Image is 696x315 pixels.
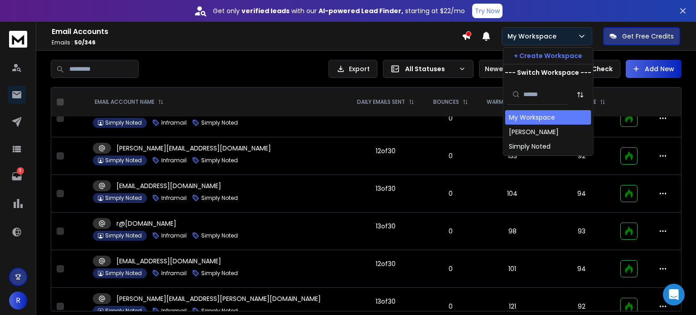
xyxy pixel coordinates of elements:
[201,194,238,202] p: Simply Noted
[477,175,548,213] td: 104
[548,175,615,213] td: 94
[477,213,548,250] td: 98
[430,227,472,236] p: 0
[509,127,559,136] div: [PERSON_NAME]
[507,32,560,41] p: My Workspace
[52,26,462,37] h1: Email Accounts
[116,219,176,228] p: r@[DOMAIN_NAME]
[430,189,472,198] p: 0
[9,291,27,310] button: R
[475,6,500,15] p: Try Now
[116,144,271,153] p: [PERSON_NAME][EMAIL_ADDRESS][DOMAIN_NAME]
[161,157,187,164] p: Inframail
[161,270,187,277] p: Inframail
[201,307,238,315] p: Simply Noted
[329,60,377,78] button: Export
[161,307,187,315] p: Inframail
[242,6,290,15] strong: verified leads
[213,6,465,15] p: Get only with our starting at $22/mo
[376,146,396,155] div: 12 of 30
[116,294,321,303] p: [PERSON_NAME][EMAIL_ADDRESS][PERSON_NAME][DOMAIN_NAME]
[430,302,472,311] p: 0
[514,51,582,60] p: + Create Workspace
[505,68,591,77] p: --- Switch Workspace ---
[603,27,680,45] button: Get Free Credits
[626,60,681,78] button: Add New
[548,213,615,250] td: 93
[201,119,238,126] p: Simply Noted
[503,48,593,64] button: + Create Workspace
[9,31,27,48] img: logo
[548,250,615,288] td: 94
[622,32,674,41] p: Get Free Credits
[105,157,142,164] p: Simply Noted
[8,167,26,185] a: 3
[161,232,187,239] p: Inframail
[433,98,459,106] p: BOUNCES
[116,257,221,266] p: [EMAIL_ADDRESS][DOMAIN_NAME]
[509,113,555,122] div: My Workspace
[477,100,548,137] td: 98
[17,167,24,174] p: 3
[201,232,238,239] p: Simply Noted
[319,6,403,15] strong: AI-powered Lead Finder,
[52,39,462,46] p: Emails :
[430,264,472,273] p: 0
[477,250,548,288] td: 101
[548,137,615,175] td: 92
[509,142,551,151] div: Simply Noted
[571,86,590,104] button: Sort by Sort A-Z
[663,284,685,305] div: Open Intercom Messenger
[116,181,221,190] p: [EMAIL_ADDRESS][DOMAIN_NAME]
[376,184,396,193] div: 13 of 30
[74,39,96,46] span: 50 / 346
[161,119,187,126] p: Inframail
[105,232,142,239] p: Simply Noted
[105,119,142,126] p: Simply Noted
[472,4,503,18] button: Try Now
[430,151,472,160] p: 0
[479,60,538,78] button: Newest
[376,297,396,306] div: 13 of 30
[376,222,396,231] div: 13 of 30
[477,137,548,175] td: 133
[201,157,238,164] p: Simply Noted
[376,259,396,268] div: 12 of 30
[105,307,142,315] p: Simply Noted
[487,98,529,106] p: WARMUP EMAILS
[357,98,405,106] p: DAILY EMAILS SENT
[430,114,472,123] p: 0
[201,270,238,277] p: Simply Noted
[405,64,455,73] p: All Statuses
[105,270,142,277] p: Simply Noted
[105,194,142,202] p: Simply Noted
[161,194,187,202] p: Inframail
[95,98,164,106] div: EMAIL ACCOUNT NAME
